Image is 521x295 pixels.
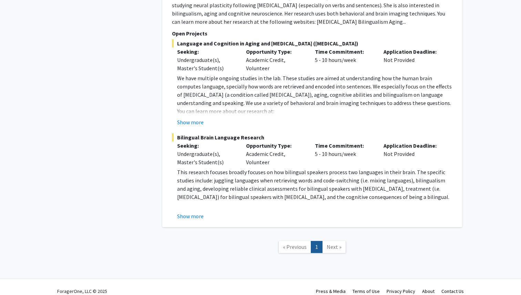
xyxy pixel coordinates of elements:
[177,212,204,220] button: Show more
[384,141,442,150] p: Application Deadline:
[177,168,452,201] p: This research focuses broadly focuses on how bilingual speakers process two languages in their br...
[177,107,452,115] p: You can learn more about our research at:
[162,234,462,262] nav: Page navigation
[177,74,452,107] p: We have multiple ongoing studies in the lab. These studies are aimed at understanding how the hum...
[315,141,374,150] p: Time Commitment:
[378,48,447,72] div: Not Provided
[177,48,236,56] p: Seeking:
[441,288,464,294] a: Contact Us
[422,288,435,294] a: About
[316,288,346,294] a: Press & Media
[172,133,452,141] span: Bilingual Brain Language Research
[353,288,380,294] a: Terms of Use
[283,243,307,250] span: « Previous
[172,29,452,38] p: Open Projects
[311,241,323,253] a: 1
[241,48,310,72] div: Academic Credit, Volunteer
[327,243,341,250] span: Next »
[177,56,236,72] div: Undergraduate(s), Master's Student(s)
[241,141,310,166] div: Academic Credit, Volunteer
[278,241,311,253] a: Previous Page
[177,118,204,126] button: Show more
[177,141,236,150] p: Seeking:
[310,141,379,166] div: 5 - 10 hours/week
[177,150,236,166] div: Undergraduate(s), Master's Student(s)
[246,141,305,150] p: Opportunity Type:
[378,141,447,166] div: Not Provided
[315,48,374,56] p: Time Commitment:
[246,48,305,56] p: Opportunity Type:
[384,48,442,56] p: Application Deadline:
[387,288,415,294] a: Privacy Policy
[310,48,379,72] div: 5 - 10 hours/week
[5,264,29,290] iframe: Chat
[172,39,452,48] span: Language and Cognition in Aging and [MEDICAL_DATA] ([MEDICAL_DATA])
[322,241,346,253] a: Next Page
